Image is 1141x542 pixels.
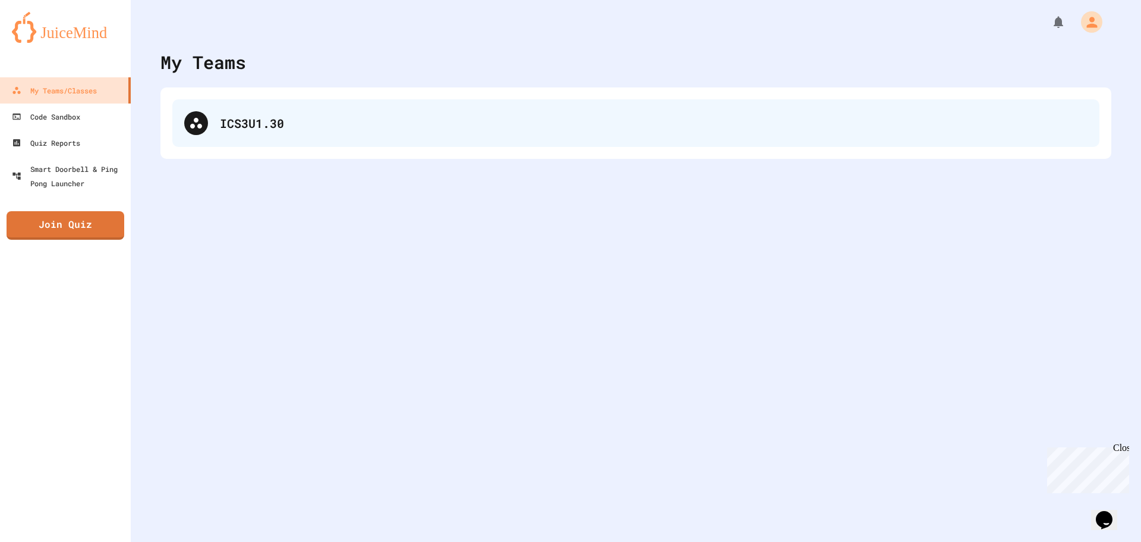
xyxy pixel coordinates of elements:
img: logo-orange.svg [12,12,119,43]
div: My Notifications [1029,12,1068,32]
iframe: chat widget [1091,494,1129,530]
div: My Account [1068,8,1105,36]
div: My Teams [160,49,246,76]
div: Smart Doorbell & Ping Pong Launcher [12,162,126,190]
div: Code Sandbox [12,109,80,124]
div: ICS3U1.30 [172,99,1099,147]
div: Chat with us now!Close [5,5,82,76]
a: Join Quiz [7,211,124,240]
div: Quiz Reports [12,136,80,150]
div: My Teams/Classes [12,83,97,98]
iframe: chat widget [1042,443,1129,493]
div: ICS3U1.30 [220,114,1088,132]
